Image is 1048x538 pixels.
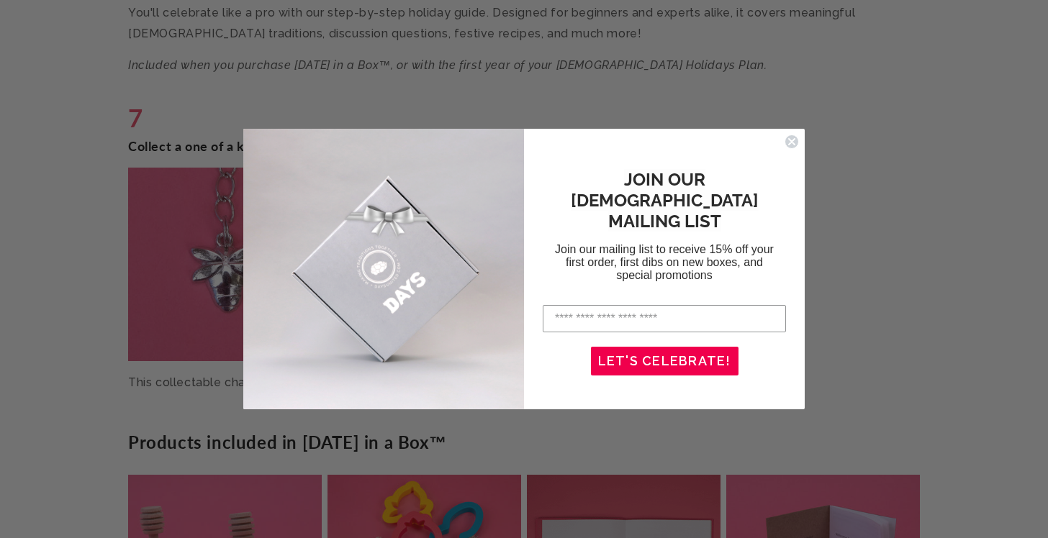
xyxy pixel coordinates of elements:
[571,169,759,232] span: JOIN OUR [DEMOGRAPHIC_DATA] MAILING LIST
[591,347,738,375] button: LET'S CELEBRATE!
[543,305,786,332] input: Enter your email address
[243,129,524,409] img: d3790c2f-0e0c-4c72-ba1e-9ed984504164.jpeg
[555,243,774,281] span: Join our mailing list to receive 15% off your first order, first dibs on new boxes, and special p...
[785,134,799,149] button: Close dialog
